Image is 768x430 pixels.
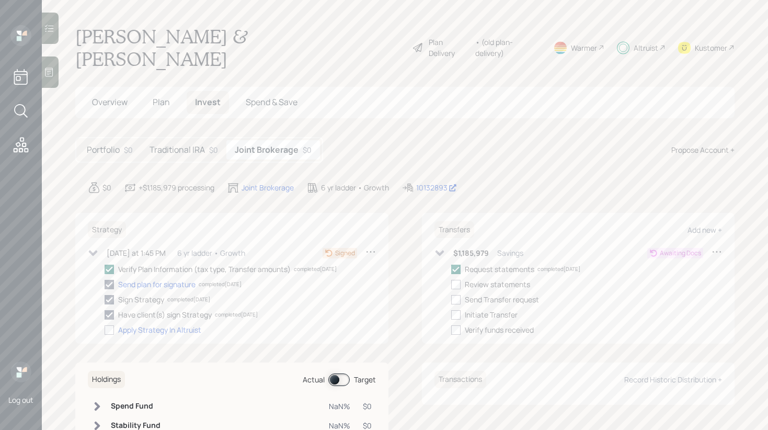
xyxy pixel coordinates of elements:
[118,264,291,275] div: Verify Plan Information (tax type, Transfer amounts)
[475,37,541,59] div: • (old plan-delivery)
[118,309,212,320] div: Have client(s) sign Strategy
[335,248,355,258] div: Signed
[321,182,389,193] div: 6 yr ladder • Growth
[624,375,722,384] div: Record Historic Distribution +
[465,324,534,335] div: Verify funds received
[660,248,701,258] div: Awaiting Docs
[571,42,597,53] div: Warmer
[303,144,312,155] div: $0
[139,182,214,193] div: +$1,185,979 processing
[242,182,294,193] div: Joint Brokerage
[209,144,218,155] div: $0
[453,249,489,258] h6: $1,185,979
[102,182,111,193] div: $0
[294,265,337,273] div: completed [DATE]
[111,402,161,411] h6: Spend Fund
[634,42,658,53] div: Altruist
[150,145,205,155] h5: Traditional IRA
[167,296,210,303] div: completed [DATE]
[465,279,530,290] div: Review statements
[215,311,258,319] div: completed [DATE]
[434,221,474,239] h6: Transfers
[235,145,299,155] h5: Joint Brokerage
[537,265,580,273] div: completed [DATE]
[88,221,126,239] h6: Strategy
[92,96,128,108] span: Overview
[671,144,735,155] div: Propose Account +
[10,361,31,382] img: retirable_logo.png
[199,280,242,288] div: completed [DATE]
[246,96,297,108] span: Spend & Save
[153,96,170,108] span: Plan
[695,42,727,53] div: Kustomer
[429,37,470,59] div: Plan Delivery
[687,225,722,235] div: Add new +
[497,247,523,258] div: Savings
[8,395,33,405] div: Log out
[111,421,161,430] h6: Stability Fund
[118,324,201,335] div: Apply Strategy In Altruist
[118,294,164,305] div: Sign Strategy
[87,145,120,155] h5: Portfolio
[177,247,245,258] div: 6 yr ladder • Growth
[75,25,404,70] h1: [PERSON_NAME] & [PERSON_NAME]
[124,144,133,155] div: $0
[465,294,539,305] div: Send Transfer request
[329,401,350,412] div: NaN%
[465,264,534,275] div: Request statements
[118,279,196,290] div: Send plan for signature
[416,182,457,193] div: 10132893
[354,374,376,385] div: Target
[465,309,518,320] div: Initiate Transfer
[88,371,125,388] h6: Holdings
[363,401,372,412] div: $0
[434,371,486,388] h6: Transactions
[195,96,221,108] span: Invest
[107,247,166,258] div: [DATE] at 1:45 PM
[303,374,325,385] div: Actual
